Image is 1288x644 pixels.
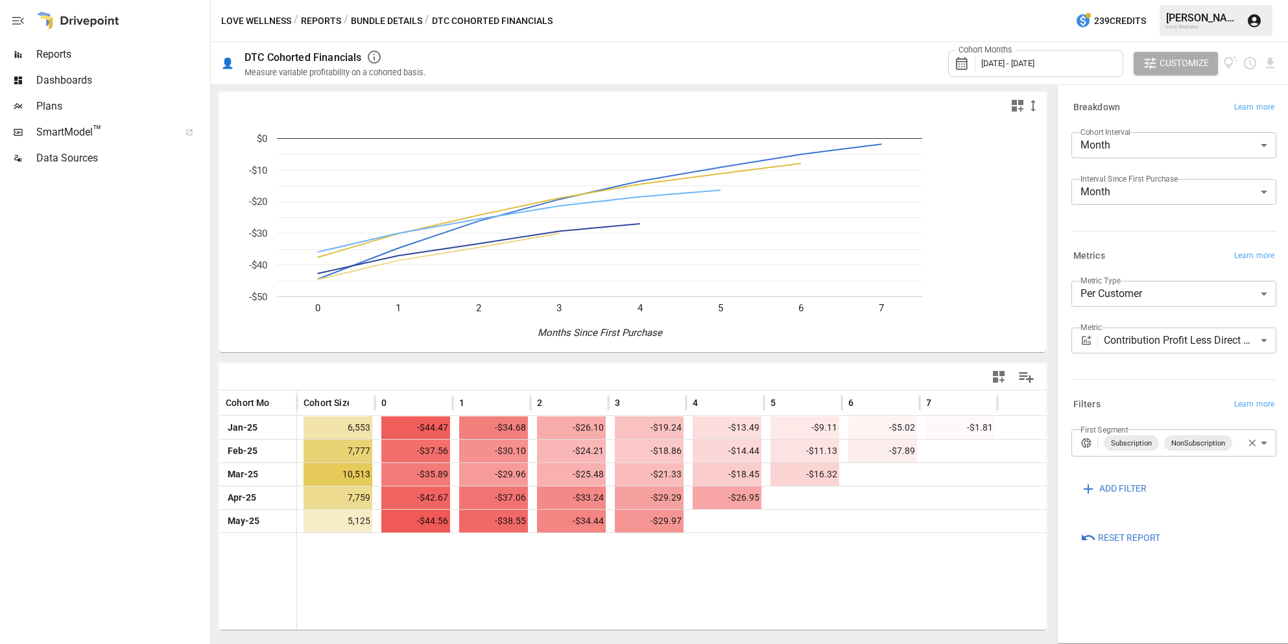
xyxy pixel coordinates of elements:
[459,463,528,486] span: -$29.96
[718,302,723,314] text: 5
[249,165,267,176] text: -$10
[476,302,481,314] text: 2
[1223,52,1238,75] button: View documentation
[693,486,761,509] span: -$26.95
[1106,436,1157,451] span: Subscription
[848,440,917,462] span: -$7.89
[1071,132,1276,158] div: Month
[926,396,931,409] span: 7
[249,196,267,208] text: -$20
[301,13,341,29] button: Reports
[615,416,684,439] span: -$19.24
[537,463,606,486] span: -$25.48
[226,463,260,486] span: Mar-25
[459,486,528,509] span: -$37.06
[855,394,873,412] button: Sort
[615,486,684,509] span: -$29.29
[1234,398,1274,411] span: Learn more
[1134,52,1218,75] button: Customize
[36,73,208,88] span: Dashboards
[1080,173,1178,184] label: Interval Since First Purchase
[459,440,528,462] span: -$30.10
[770,396,776,409] span: 5
[388,394,406,412] button: Sort
[226,440,259,462] span: Feb-25
[381,510,450,532] span: -$44.56
[770,440,839,462] span: -$11.13
[693,440,761,462] span: -$14.44
[699,394,717,412] button: Sort
[304,440,372,462] span: 7,777
[249,228,267,239] text: -$30
[926,416,995,439] span: -$1.81
[1243,56,1258,71] button: Schedule report
[36,99,208,114] span: Plans
[1098,530,1160,546] span: Reset Report
[226,416,259,439] span: Jan-25
[226,396,283,409] span: Cohort Month
[1071,281,1276,307] div: Per Customer
[381,463,450,486] span: -$35.89
[244,67,425,77] div: Measure variable profitability on a cohorted basis.
[244,51,361,64] div: DTC Cohorted Financials
[1234,250,1274,263] span: Learn more
[1160,55,1209,71] span: Customize
[1080,126,1130,137] label: Cohort Interval
[466,394,484,412] button: Sort
[219,119,1046,352] svg: A chart.
[1070,9,1151,33] button: 239Credits
[459,396,464,409] span: 1
[344,13,348,29] div: /
[93,123,102,139] span: ™
[381,440,450,462] span: -$37.56
[615,463,684,486] span: -$21.33
[955,44,1016,56] label: Cohort Months
[304,416,372,439] span: 6,553
[538,327,663,339] text: Months Since First Purchase
[1071,526,1169,549] button: Reset Report
[693,396,698,409] span: 4
[537,440,606,462] span: -$24.21
[1073,398,1101,412] h6: Filters
[848,396,853,409] span: 6
[272,394,290,412] button: Sort
[381,486,450,509] span: -$42.67
[249,259,267,271] text: -$40
[304,396,352,409] span: Cohort Size
[221,57,234,69] div: 👤
[770,463,839,486] span: -$16.32
[1012,363,1041,392] button: Manage Columns
[615,396,620,409] span: 3
[350,394,368,412] button: Sort
[615,440,684,462] span: -$18.86
[36,150,208,166] span: Data Sources
[381,396,387,409] span: 0
[425,13,429,29] div: /
[848,416,917,439] span: -$5.02
[1234,101,1274,114] span: Learn more
[1094,13,1146,29] span: 239 Credits
[1071,477,1156,501] button: ADD FILTER
[1080,275,1121,286] label: Metric Type
[693,416,761,439] span: -$13.49
[396,302,401,314] text: 1
[1080,424,1128,435] label: First Segment
[1071,179,1276,205] div: Month
[304,510,372,532] span: 5,125
[381,416,450,439] span: -$44.47
[638,302,643,314] text: 4
[226,510,261,532] span: May-25
[1080,322,1102,333] label: Metric
[693,463,761,486] span: -$18.45
[1166,24,1239,30] div: Love Wellness
[351,13,422,29] button: Bundle Details
[1073,101,1120,115] h6: Breakdown
[798,302,804,314] text: 6
[221,13,291,29] button: Love Wellness
[459,416,528,439] span: -$34.68
[981,58,1034,68] span: [DATE] - [DATE]
[304,486,372,509] span: 7,759
[556,302,562,314] text: 3
[1166,436,1230,451] span: NonSubscription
